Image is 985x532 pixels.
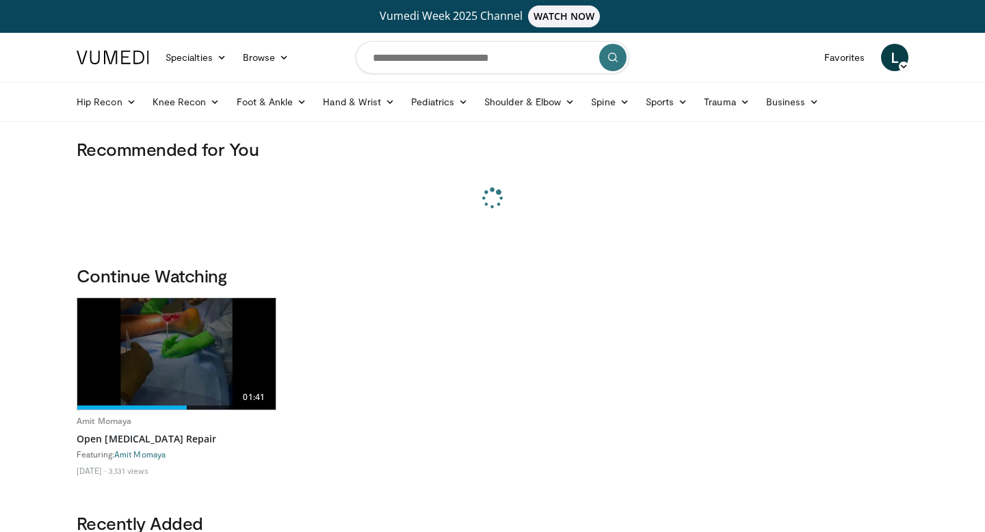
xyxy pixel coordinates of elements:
[108,465,148,476] li: 3,131 views
[77,449,276,460] div: Featuring:
[77,51,149,64] img: VuMedi Logo
[77,298,276,410] img: 5d0a1fcc-da9d-4744-9ad9-f1b4191ab29b.620x360_q85_upscale.jpg
[68,88,144,116] a: Hip Recon
[403,88,476,116] a: Pediatrics
[638,88,696,116] a: Sports
[816,44,873,71] a: Favorites
[237,390,270,404] span: 01:41
[77,138,908,160] h3: Recommended for You
[583,88,637,116] a: Spine
[77,298,276,410] a: 01:41
[235,44,298,71] a: Browse
[77,415,131,427] a: Amit Momaya
[157,44,235,71] a: Specialties
[77,432,276,446] a: Open [MEDICAL_DATA] Repair
[881,44,908,71] a: L
[528,5,601,27] span: WATCH NOW
[228,88,315,116] a: Foot & Ankle
[77,465,106,476] li: [DATE]
[758,88,828,116] a: Business
[77,265,908,287] h3: Continue Watching
[79,5,906,27] a: Vumedi Week 2025 ChannelWATCH NOW
[144,88,228,116] a: Knee Recon
[696,88,758,116] a: Trauma
[476,88,583,116] a: Shoulder & Elbow
[114,449,166,459] a: Amit Momaya
[315,88,403,116] a: Hand & Wrist
[356,41,629,74] input: Search topics, interventions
